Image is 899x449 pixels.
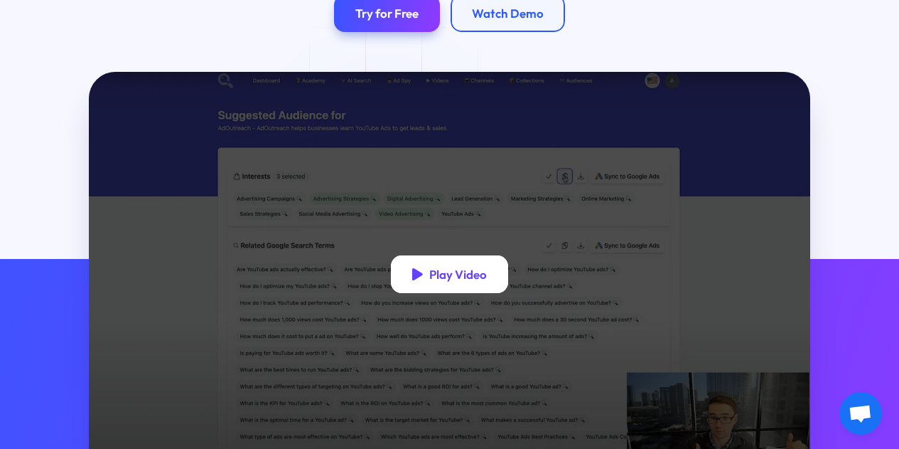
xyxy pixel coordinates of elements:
[472,6,544,21] div: Watch Demo
[355,6,419,21] div: Try for Free
[429,267,487,282] div: Play Video
[839,392,882,435] div: Open de chat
